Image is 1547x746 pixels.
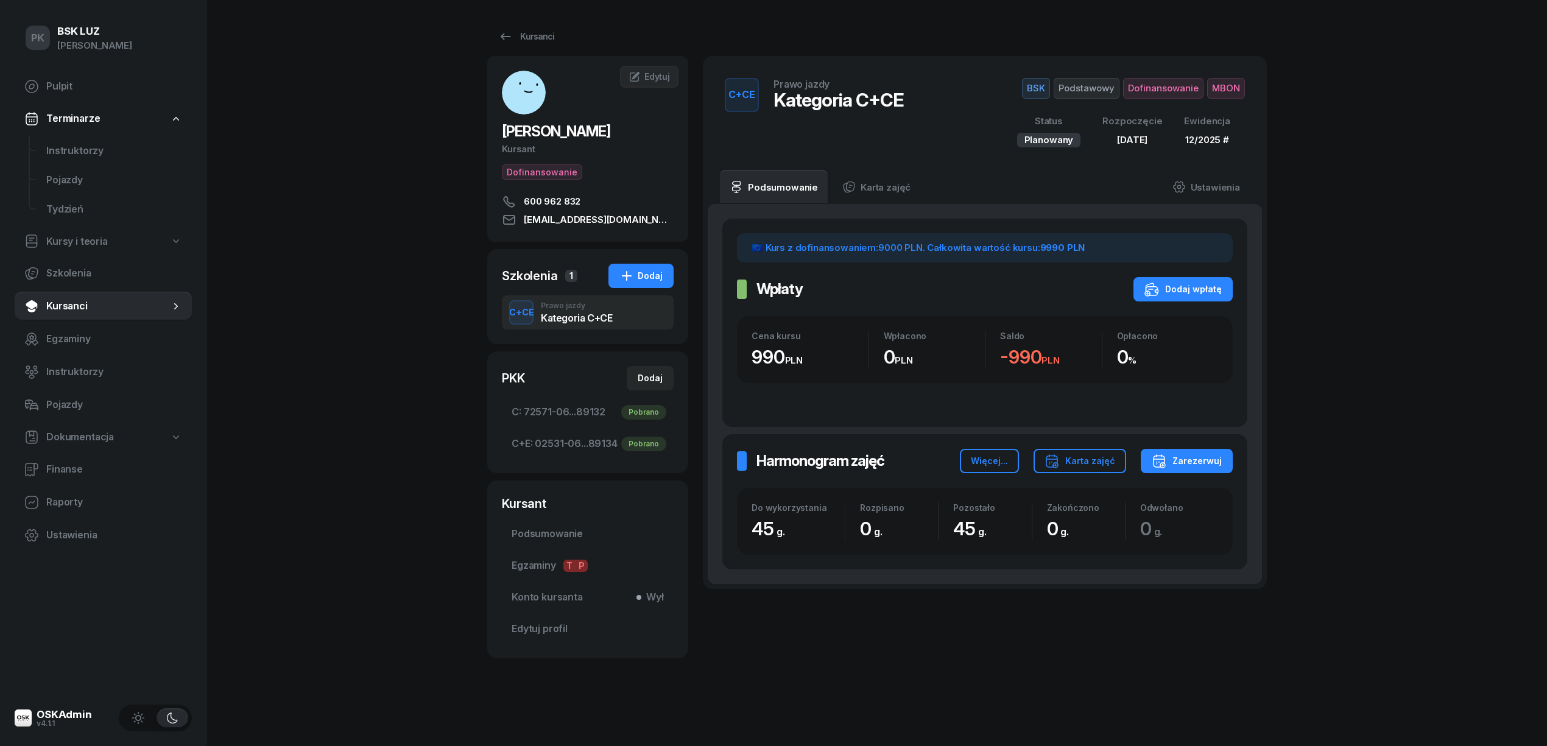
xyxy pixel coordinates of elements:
small: g. [1060,526,1069,538]
button: Dofinansowanie [502,164,582,180]
span: C+E: [512,436,532,452]
span: Pulpit [46,79,182,94]
div: Pobrano [621,437,666,451]
div: PKK [502,370,525,387]
div: -990 [1000,346,1102,368]
a: Szkolenia [15,259,192,288]
span: Instruktorzy [46,364,182,380]
span: Konto kursanta [512,589,664,605]
button: Karta zajęć [1034,449,1126,473]
a: Edytuj [620,66,678,88]
a: 600 962 832 [502,194,674,209]
span: Szkolenia [46,266,182,281]
button: C+CE [509,300,534,325]
a: Egzaminy [15,325,192,354]
div: Odwołano [1140,502,1218,513]
span: BSK [1022,78,1050,99]
a: Kursanci [15,292,192,321]
div: Szkolenia [502,267,558,284]
div: C+CE [724,85,760,105]
span: C: [512,404,521,420]
span: 0 [1047,518,1076,540]
span: T [563,560,576,572]
small: PLN [1041,354,1060,366]
span: Tydzień [46,202,182,217]
div: Ewidencja [1184,113,1230,129]
span: Finanse [46,462,182,477]
a: C+E:02531-06...89134Pobrano [502,429,674,459]
span: Dokumentacja [46,429,114,445]
span: 1 [565,270,577,282]
a: Ustawienia [15,521,192,550]
div: Prawo jazdy [541,302,612,309]
span: Kursy i teoria [46,234,108,250]
a: [EMAIL_ADDRESS][DOMAIN_NAME] [502,213,674,227]
a: Finanse [15,455,192,484]
a: Konto kursantaWył [502,583,674,612]
a: Kursanci [487,24,565,49]
span: 0 [860,518,889,540]
span: MBON [1207,78,1245,99]
a: Pulpit [15,72,192,101]
button: BSKPodstawowyDofinansowanieMBON [1022,78,1245,99]
span: Dofinansowanie [1123,78,1203,99]
button: Dodaj [627,366,674,390]
span: Egzaminy [512,558,664,574]
a: Podsumowanie [720,170,828,204]
a: Pojazdy [37,166,192,195]
span: Edytuj profil [512,621,664,637]
button: Dodaj [608,264,674,288]
span: Podsumowanie [512,526,664,542]
span: Instruktorzy [46,143,182,159]
span: Edytuj [644,71,670,82]
div: Dodaj [619,269,663,283]
span: [PERSON_NAME] [502,122,610,140]
div: Pozostało [953,502,1031,513]
span: 9000 PLN [878,242,923,253]
div: 0 [1117,346,1219,368]
div: Do wykorzystania [752,502,845,513]
small: PLN [785,354,803,366]
div: Rozpoczęcie [1102,113,1162,129]
a: Karta zajęć [833,170,920,204]
span: 45 [953,518,992,540]
button: C+CE [725,78,759,112]
div: Rozpisano [860,502,938,513]
div: Karta zajęć [1045,454,1115,468]
a: Terminarze [15,105,192,133]
a: Edytuj profil [502,614,674,644]
span: Wył [641,589,664,605]
div: Planowany [1017,133,1081,147]
button: Zarezerwuj [1141,449,1233,473]
span: Pojazdy [46,172,182,188]
a: Instruktorzy [15,357,192,387]
small: g. [777,526,785,538]
div: Status [1017,113,1081,129]
small: g. [1154,526,1163,538]
a: Kursy i teoria [15,228,192,256]
button: Dodaj wpłatę [1133,277,1233,301]
h2: Wpłaty [756,280,803,299]
div: Opłacono [1117,331,1219,341]
span: 9990 PLN [1040,242,1085,253]
span: 72571-06...89132 [512,404,664,420]
span: Pojazdy [46,397,182,413]
a: Tydzień [37,195,192,224]
small: g. [874,526,883,538]
h2: Harmonogram zajęć [756,451,884,471]
span: Podstawowy [1054,78,1119,99]
div: Cena kursu [752,331,869,341]
a: Dokumentacja [15,423,192,451]
span: P [576,560,588,572]
span: 12/2025 # [1185,134,1229,146]
div: 990 [752,346,869,368]
div: Dodaj wpłatę [1144,282,1222,297]
div: C+CE [504,304,539,320]
div: BSK LUZ [57,26,132,37]
span: Ustawienia [46,527,182,543]
button: Więcej... [960,449,1019,473]
div: Więcej... [971,454,1008,468]
span: PK [31,33,45,43]
div: [PERSON_NAME] [57,38,132,54]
